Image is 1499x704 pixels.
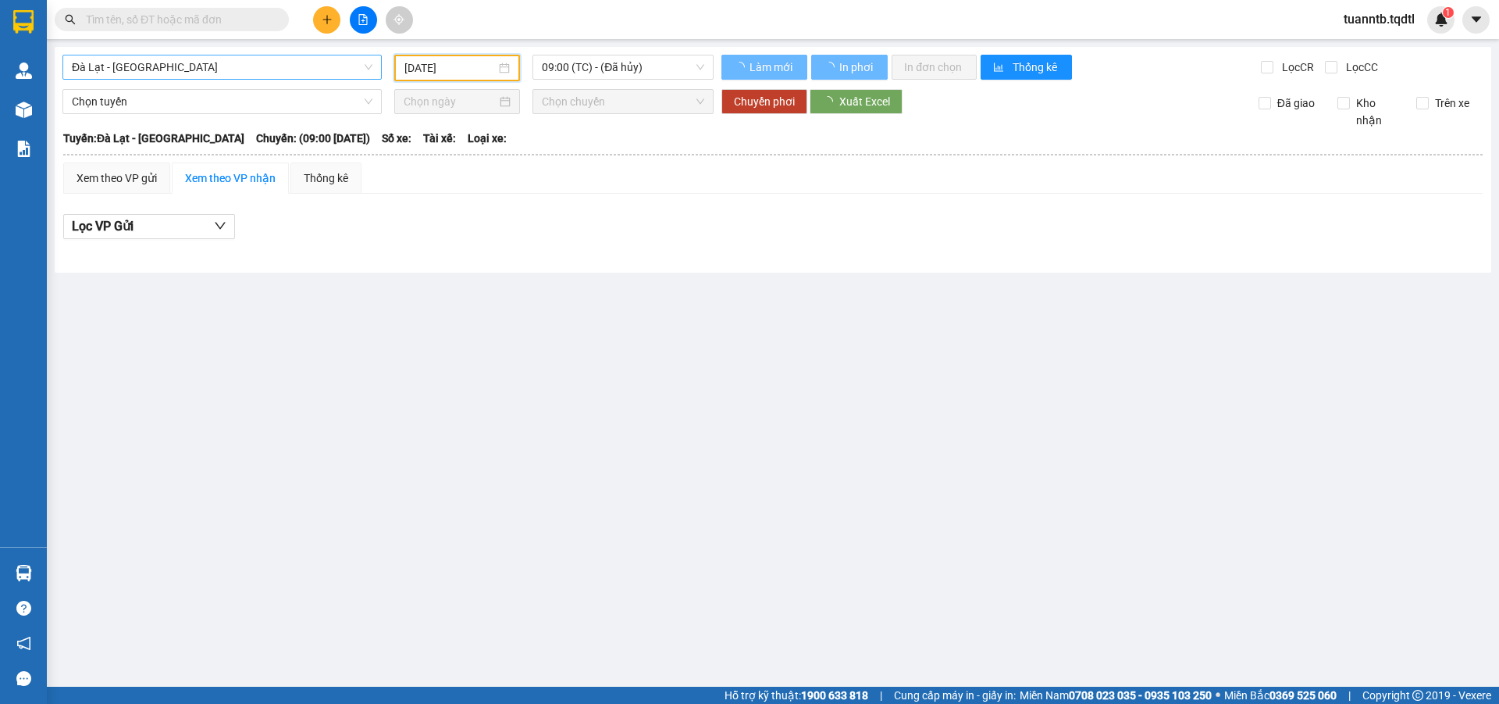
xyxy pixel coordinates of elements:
button: Lọc VP Gửi [63,214,235,239]
img: warehouse-icon [16,63,32,79]
span: search [65,14,76,25]
span: Số xe: [382,130,411,147]
span: Thống kê [1013,59,1059,76]
span: file-add [358,14,369,25]
span: loading [734,62,747,73]
input: Chọn ngày [404,93,497,110]
span: copyright [1412,690,1423,701]
span: Kho nhận [1350,95,1405,129]
span: loading [824,62,837,73]
span: plus [322,14,333,25]
input: 13/09/2025 [404,59,496,77]
span: ⚪️ [1216,692,1220,699]
span: notification [16,636,31,651]
sup: 1 [1443,7,1454,18]
div: Xem theo VP gửi [77,170,157,187]
span: | [1348,687,1351,704]
img: warehouse-icon [16,102,32,118]
span: Miền Nam [1020,687,1212,704]
span: 09:00 (TC) - (Đã hủy) [542,55,704,79]
span: 1 [1445,7,1451,18]
span: Chọn tuyến [72,90,372,113]
span: | [880,687,882,704]
button: plus [313,6,340,34]
img: icon-new-feature [1434,13,1448,27]
div: Xem theo VP nhận [185,170,276,187]
span: Trên xe [1429,95,1476,112]
button: bar-chartThống kê [981,55,1072,80]
span: Lọc CC [1340,59,1380,76]
button: In đơn chọn [892,55,977,80]
span: message [16,671,31,686]
img: warehouse-icon [16,565,32,581]
span: Lọc CR [1276,59,1316,76]
button: Làm mới [721,55,807,80]
span: Đã giao [1271,95,1321,112]
button: In phơi [811,55,888,80]
span: Tài xế: [423,130,456,147]
span: Miền Bắc [1224,687,1337,704]
span: Hỗ trợ kỹ thuật: [725,687,868,704]
span: Đà Lạt - Sài Gòn [72,55,372,79]
button: caret-down [1462,6,1490,34]
span: tuanntb.tqdtl [1331,9,1427,29]
span: question-circle [16,601,31,616]
button: Chuyển phơi [721,89,807,114]
div: Thống kê [304,170,348,187]
span: bar-chart [993,62,1006,74]
span: Làm mới [749,59,795,76]
img: solution-icon [16,141,32,157]
span: aim [393,14,404,25]
strong: 1900 633 818 [801,689,868,702]
strong: 0708 023 035 - 0935 103 250 [1069,689,1212,702]
b: Tuyến: Đà Lạt - [GEOGRAPHIC_DATA] [63,132,244,145]
button: aim [386,6,413,34]
button: file-add [350,6,377,34]
input: Tìm tên, số ĐT hoặc mã đơn [86,11,270,28]
span: Chuyến: (09:00 [DATE]) [256,130,370,147]
span: Cung cấp máy in - giấy in: [894,687,1016,704]
span: caret-down [1469,13,1483,27]
span: Lọc VP Gửi [72,216,134,236]
span: Loại xe: [468,130,507,147]
img: logo-vxr [13,10,34,34]
span: In phơi [839,59,875,76]
span: Chọn chuyến [542,90,704,113]
strong: 0369 525 060 [1269,689,1337,702]
span: down [214,220,226,232]
button: Xuất Excel [810,89,903,114]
